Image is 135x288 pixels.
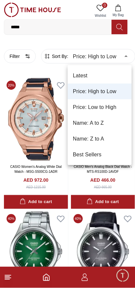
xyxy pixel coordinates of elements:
li: Name: Z to A [68,131,132,147]
div: Chat Widget [116,269,130,283]
li: Name: A to Z [68,115,132,131]
li: Price: High to Low [68,84,132,99]
li: Latest [68,68,132,84]
li: Price: Low to High [68,99,132,115]
li: Best Sellers [68,147,132,163]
